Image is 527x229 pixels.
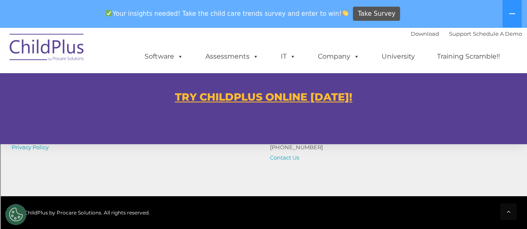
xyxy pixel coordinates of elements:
a: Company [310,48,368,65]
a: Download [411,30,439,37]
span: Your insights needed! Take the child care trends survey and enter to win! [102,5,352,22]
div: Delete [3,26,524,33]
font: | [411,30,522,37]
a: Software [136,48,192,65]
button: Cookies Settings [5,204,26,225]
a: Schedule A Demo [473,30,522,37]
a: University [373,48,423,65]
a: TRY CHILDPLUS ONLINE [DATE]! [175,91,352,103]
div: Options [3,33,524,41]
div: Rename [3,48,524,56]
div: Move To ... [3,56,524,63]
img: 👏 [342,10,348,16]
a: Assessments [197,48,267,65]
img: ✅ [106,10,112,16]
a: Take Survey [353,7,400,21]
a: Support [449,30,471,37]
div: Sort New > Old [3,11,524,18]
a: IT [272,48,304,65]
img: ChildPlus by Procare Solutions [5,28,89,69]
div: Move To ... [3,18,524,26]
span: Take Survey [358,7,395,21]
a: Training Scramble!! [429,48,508,65]
div: Sign out [3,41,524,48]
iframe: Chat Widget [391,139,527,229]
div: Sort A > Z [3,3,524,11]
